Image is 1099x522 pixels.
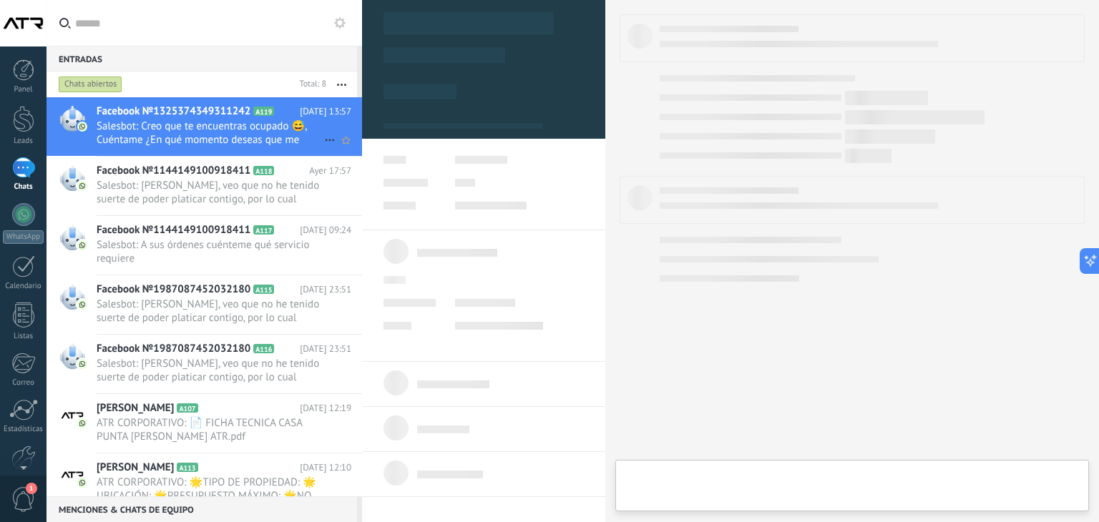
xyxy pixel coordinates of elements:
[253,344,274,353] span: A116
[177,463,197,472] span: A113
[294,77,326,92] div: Total: 8
[26,483,37,494] span: 1
[97,297,324,325] span: Salesbot: [PERSON_NAME], veo que no he tenido suerte de poder platicar contigo, por lo cual quier...
[97,401,174,415] span: [PERSON_NAME]
[3,230,44,244] div: WhatsApp
[3,137,44,146] div: Leads
[97,357,324,384] span: Salesbot: [PERSON_NAME], veo que no he tenido suerte de poder platicar contigo, por lo cual quier...
[300,282,351,297] span: [DATE] 23:51
[300,223,351,237] span: [DATE] 09:24
[97,164,250,178] span: Facebook №1144149100918411
[47,46,357,72] div: Entradas
[77,478,87,488] img: com.amocrm.amocrmwa.svg
[77,418,87,428] img: com.amocrm.amocrmwa.svg
[47,394,362,453] a: [PERSON_NAME] A107 [DATE] 12:19 ATR CORPORATIVO: 📄 FICHA TECNICA CASA PUNTA [PERSON_NAME] ATR.pdf
[97,238,324,265] span: Salesbot: A sus órdenes cuénteme qué servicio requiere
[97,179,324,206] span: Salesbot: [PERSON_NAME], veo que no he tenido suerte de poder platicar contigo, por lo cual quier...
[253,225,274,235] span: A117
[47,157,362,215] a: Facebook №1144149100918411 A118 Ayer 17:57 Salesbot: [PERSON_NAME], veo que no he tenido suerte d...
[47,496,357,522] div: Menciones & Chats de equipo
[3,182,44,192] div: Chats
[3,378,44,388] div: Correo
[253,285,274,294] span: A115
[97,223,250,237] span: Facebook №1144149100918411
[97,416,324,443] span: ATR CORPORATIVO: 📄 FICHA TECNICA CASA PUNTA [PERSON_NAME] ATR.pdf
[77,122,87,132] img: com.amocrm.amocrmwa.svg
[77,240,87,250] img: com.amocrm.amocrmwa.svg
[300,401,351,415] span: [DATE] 12:19
[300,461,351,475] span: [DATE] 12:10
[47,275,362,334] a: Facebook №1987087452032180 A115 [DATE] 23:51 Salesbot: [PERSON_NAME], veo que no he tenido suerte...
[47,453,362,512] a: [PERSON_NAME] A113 [DATE] 12:10 ATR CORPORATIVO: 🌟TIPO DE PROPIEDAD: 🌟UBICACIÓN: 🌟PRESUPUESTO MÁX...
[97,476,324,503] span: ATR CORPORATIVO: 🌟TIPO DE PROPIEDAD: 🌟UBICACIÓN: 🌟PRESUPUESTO MÁXIMO: 🌟NO. DE HABITACIONES: 🌟AMUE...
[77,359,87,369] img: com.amocrm.amocrmwa.svg
[3,85,44,94] div: Panel
[300,342,351,356] span: [DATE] 23:51
[47,97,362,156] a: Facebook №1325374349311242 A119 [DATE] 13:57 Salesbot: Creo que te encuentras ocupado 😅, Cuéntame...
[177,403,197,413] span: A107
[97,282,250,297] span: Facebook №1987087452032180
[97,119,324,147] span: Salesbot: Creo que te encuentras ocupado 😅, Cuéntame ¿En qué momento deseas que me comunique cont...
[97,461,174,475] span: [PERSON_NAME]
[309,164,351,178] span: Ayer 17:57
[300,104,351,119] span: [DATE] 13:57
[77,181,87,191] img: com.amocrm.amocrmwa.svg
[47,335,362,393] a: Facebook №1987087452032180 A116 [DATE] 23:51 Salesbot: [PERSON_NAME], veo que no he tenido suerte...
[3,282,44,291] div: Calendario
[59,76,122,93] div: Chats abiertos
[253,166,274,175] span: A118
[3,332,44,341] div: Listas
[97,342,250,356] span: Facebook №1987087452032180
[253,107,274,116] span: A119
[47,216,362,275] a: Facebook №1144149100918411 A117 [DATE] 09:24 Salesbot: A sus órdenes cuénteme qué servicio requiere
[77,300,87,310] img: com.amocrm.amocrmwa.svg
[97,104,250,119] span: Facebook №1325374349311242
[3,425,44,434] div: Estadísticas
